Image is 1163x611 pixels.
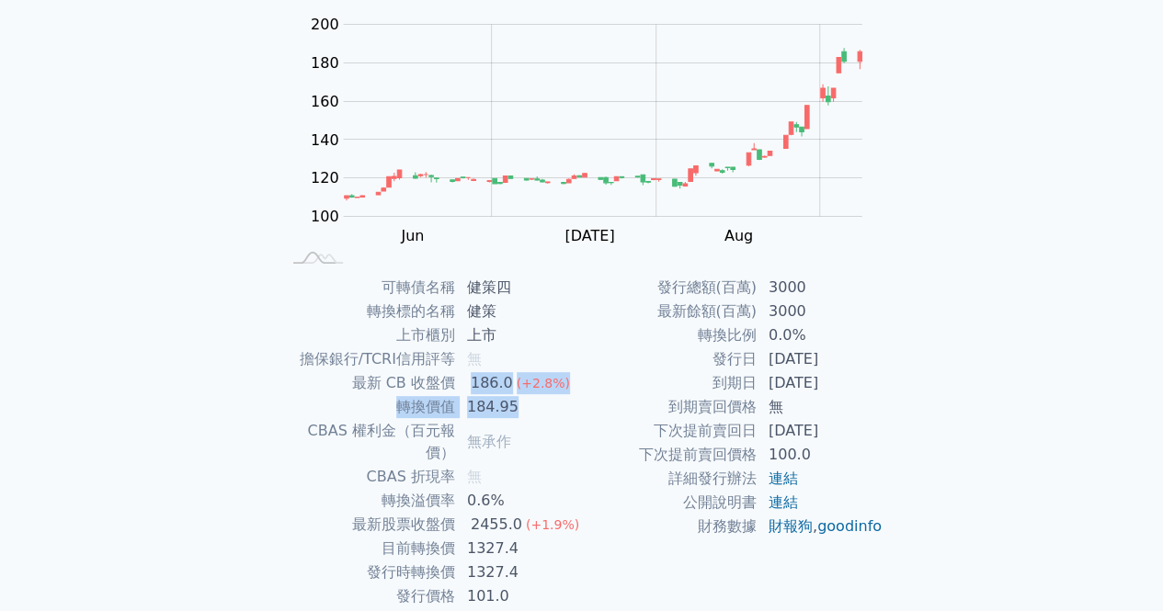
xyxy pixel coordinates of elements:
[758,300,884,323] td: 3000
[456,489,582,513] td: 0.6%
[400,227,424,244] tspan: Jun
[526,517,579,532] span: (+1.9%)
[758,276,884,300] td: 3000
[280,584,456,608] td: 發行價格
[280,513,456,537] td: 最新股票收盤價
[280,395,456,419] td: 轉換價值
[564,227,614,244] tspan: [DATE]
[467,468,482,485] span: 無
[280,323,456,347] td: 上市櫃別
[724,227,753,244] tspan: Aug
[301,16,889,244] g: Chart
[582,371,758,395] td: 到期日
[582,515,758,538] td: 財務數據
[311,208,339,225] tspan: 100
[769,517,813,535] a: 財報狗
[456,276,582,300] td: 健策四
[817,517,882,535] a: goodinfo
[758,419,884,443] td: [DATE]
[280,419,456,465] td: CBAS 權利金（百元報價）
[758,347,884,371] td: [DATE]
[467,372,517,394] div: 186.0
[769,470,798,487] a: 連結
[311,16,339,33] tspan: 200
[280,537,456,560] td: 目前轉換價
[456,584,582,608] td: 101.0
[311,54,339,72] tspan: 180
[311,130,339,148] tspan: 140
[311,169,339,187] tspan: 120
[280,465,456,489] td: CBAS 折現率
[758,395,884,419] td: 無
[456,537,582,560] td: 1327.4
[467,433,511,450] span: 無承作
[280,347,456,371] td: 擔保銀行/TCRI信用評等
[280,300,456,323] td: 轉換標的名稱
[582,323,758,347] td: 轉換比例
[582,491,758,515] td: 公開說明書
[582,276,758,300] td: 發行總額(百萬)
[456,300,582,323] td: 健策
[582,395,758,419] td: 到期賣回價格
[280,371,456,395] td: 最新 CB 收盤價
[467,350,482,368] span: 無
[758,323,884,347] td: 0.0%
[582,300,758,323] td: 最新餘額(百萬)
[758,443,884,467] td: 100.0
[456,323,582,347] td: 上市
[456,395,582,419] td: 184.95
[456,560,582,584] td: 1327.4
[311,93,339,110] tspan: 160
[758,515,884,538] td: ,
[582,419,758,443] td: 下次提前賣回日
[467,514,526,536] div: 2455.0
[280,489,456,513] td: 轉換溢價率
[582,347,758,371] td: 發行日
[280,560,456,584] td: 發行時轉換價
[582,443,758,467] td: 下次提前賣回價格
[517,376,570,390] span: (+2.8%)
[582,467,758,491] td: 詳細發行辦法
[280,276,456,300] td: 可轉債名稱
[769,493,798,511] a: 連結
[758,371,884,395] td: [DATE]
